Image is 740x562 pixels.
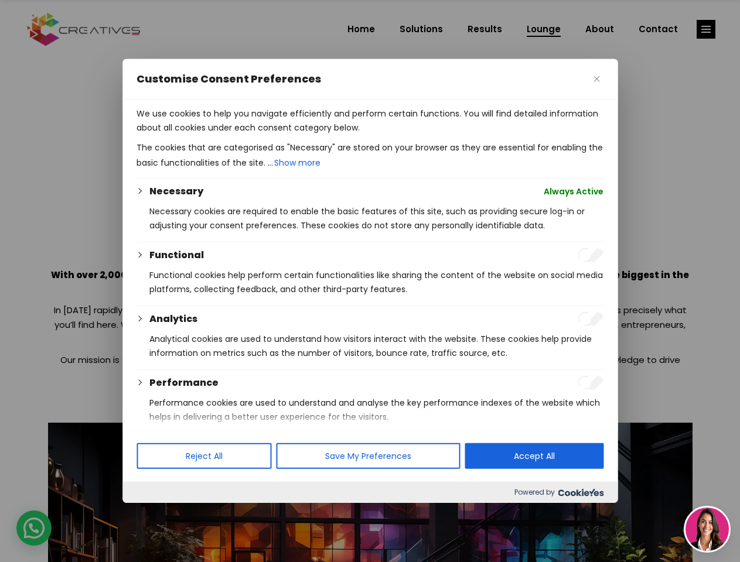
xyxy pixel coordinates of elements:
button: Necessary [149,184,203,198]
button: Save My Preferences [276,443,460,469]
img: Close [594,76,599,82]
input: Enable Performance [578,376,603,390]
span: Always Active [544,184,603,198]
button: Functional [149,248,204,262]
div: Powered by [122,482,618,503]
span: Customise Consent Preferences [137,72,321,86]
input: Enable Analytics [578,312,603,326]
p: Performance cookies are used to understand and analyse the key performance indexes of the website... [149,396,603,424]
div: Customise Consent Preferences [122,59,618,503]
p: Functional cookies help perform certain functionalities like sharing the content of the website o... [149,268,603,296]
button: Analytics [149,312,197,326]
p: The cookies that are categorised as "Necessary" are stored on your browser as they are essential ... [137,140,603,171]
p: Analytical cookies are used to understand how visitors interact with the website. These cookies h... [149,332,603,360]
button: Accept All [465,443,603,469]
button: Close [589,72,603,86]
button: Show more [273,155,322,171]
p: We use cookies to help you navigate efficiently and perform certain functions. You will find deta... [137,107,603,135]
img: agent [686,508,729,551]
p: Necessary cookies are required to enable the basic features of this site, such as providing secur... [149,204,603,232]
input: Enable Functional [578,248,603,262]
img: Cookieyes logo [558,489,603,496]
button: Reject All [137,443,271,469]
button: Performance [149,376,219,390]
